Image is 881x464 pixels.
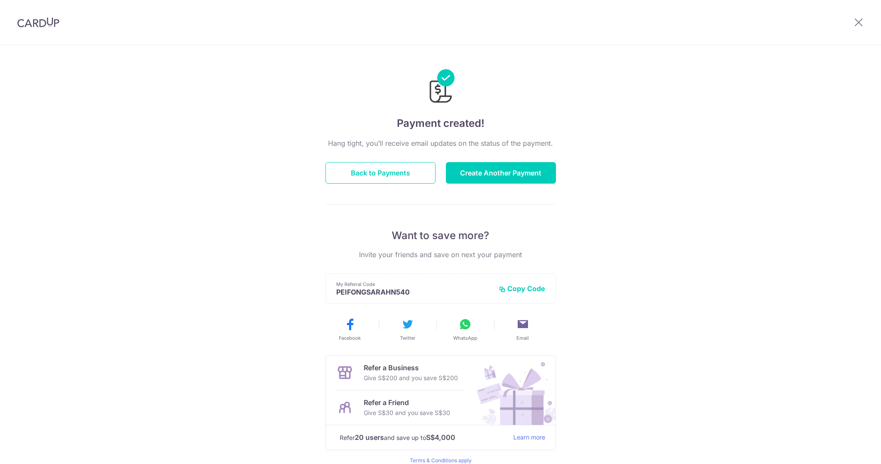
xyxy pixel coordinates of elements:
[325,229,556,243] p: Want to save more?
[325,249,556,260] p: Invite your friends and save on next your payment
[516,335,529,341] span: Email
[336,281,492,288] p: My Referral Code
[513,432,545,443] a: Learn more
[400,335,415,341] span: Twitter
[364,408,450,418] p: Give S$30 and you save S$30
[426,432,455,442] strong: S$4,000
[325,162,436,184] button: Back to Payments
[410,457,472,464] a: Terms & Conditions apply
[446,162,556,184] button: Create Another Payment
[382,317,433,341] button: Twitter
[469,356,556,425] img: Refer
[336,288,492,296] p: PEIFONGSARAHN540
[440,317,491,341] button: WhatsApp
[17,17,59,28] img: CardUp
[340,432,506,443] p: Refer and save up to
[325,116,556,131] h4: Payment created!
[339,335,361,341] span: Facebook
[427,69,454,105] img: Payments
[497,317,548,341] button: Email
[453,335,477,341] span: WhatsApp
[499,284,545,293] button: Copy Code
[355,432,384,442] strong: 20 users
[325,317,375,341] button: Facebook
[325,138,556,148] p: Hang tight, you’ll receive email updates on the status of the payment.
[364,373,458,383] p: Give S$200 and you save S$200
[364,397,450,408] p: Refer a Friend
[364,363,458,373] p: Refer a Business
